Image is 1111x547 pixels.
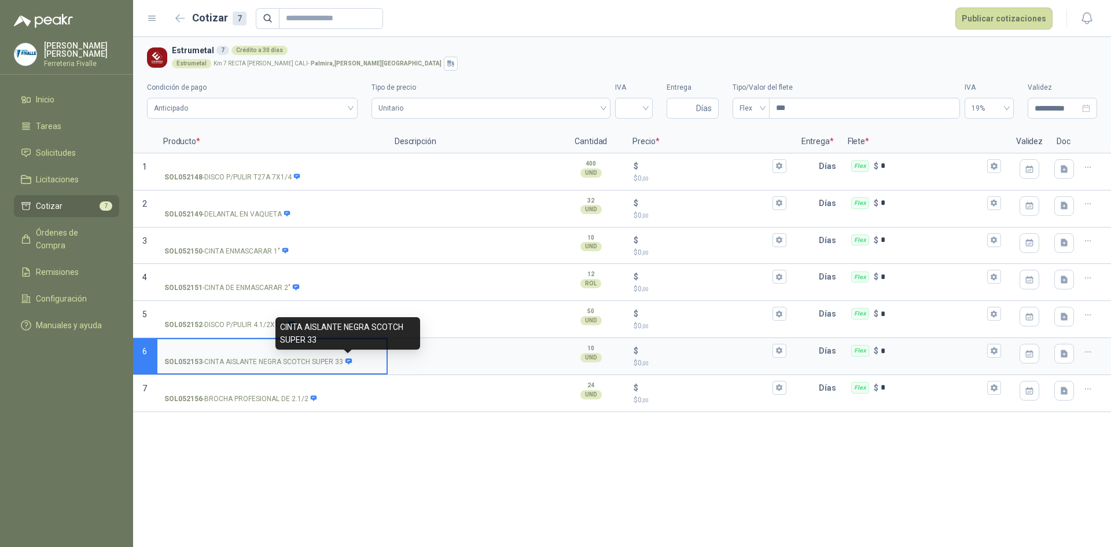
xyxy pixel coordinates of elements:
[164,273,380,281] input: SOL052151-CINTA DE ENMASCARAR 2"
[14,115,119,137] a: Tareas
[965,82,1014,93] label: IVA
[142,236,147,245] span: 3
[626,130,794,153] p: Precio
[580,242,602,251] div: UND
[874,381,878,394] p: $
[44,60,119,67] p: Ferreteria Fivalle
[142,347,147,356] span: 6
[36,292,87,305] span: Configuración
[972,100,1007,117] span: 19%
[881,273,985,281] input: Flex $
[987,196,1001,210] button: Flex $
[36,266,79,278] span: Remisiones
[638,359,649,367] span: 0
[642,397,649,403] span: ,00
[772,381,786,395] button: $$0,00
[1050,130,1079,153] p: Doc
[641,236,770,244] input: $$0,00
[841,130,1009,153] p: Flete
[851,160,869,172] div: Flex
[874,307,878,320] p: $
[36,200,62,212] span: Cotizar
[36,93,54,106] span: Inicio
[772,307,786,321] button: $$0,00
[987,233,1001,247] button: Flex $
[642,212,649,219] span: ,00
[819,155,841,178] p: Días
[638,285,649,293] span: 0
[164,246,289,257] p: - CINTA ENMASCARAR 1"
[164,394,203,405] strong: SOL052156
[955,8,1053,30] button: Publicar cotizaciones
[638,211,649,219] span: 0
[216,46,229,55] div: 7
[164,310,380,318] input: SOL052152-DISCO P/PULIR 4.1/2X1/4
[164,172,301,183] p: - DISCO P/PULIR T27A 7X1/4
[580,205,602,214] div: UND
[772,344,786,358] button: $$0,00
[638,322,649,330] span: 0
[881,199,985,207] input: Flex $
[164,394,318,405] p: - BROCHA PROFESIONAL DE 2.1/2
[147,82,358,93] label: Condición de pago
[696,98,712,118] span: Días
[851,197,869,209] div: Flex
[642,175,649,182] span: ,00
[164,320,295,331] p: - DISCO P/PULIR 4.1/2X1/4
[881,161,985,170] input: Flex $
[634,234,638,247] p: $
[164,357,203,368] strong: SOL052153
[819,339,841,362] p: Días
[634,173,786,184] p: $
[147,47,167,68] img: Company Logo
[874,344,878,357] p: $
[1028,82,1097,93] label: Validez
[874,197,878,210] p: $
[987,270,1001,284] button: Flex $
[851,382,869,394] div: Flex
[164,236,380,245] input: SOL052150-CINTA ENMASCARAR 1"
[14,222,119,256] a: Órdenes de Compra
[580,353,602,362] div: UND
[164,282,203,293] strong: SOL052151
[634,307,638,320] p: $
[587,196,594,205] p: 32
[642,323,649,329] span: ,00
[164,384,380,392] input: SOL052156-BROCHA PROFESIONAL DE 2.1/2
[987,344,1001,358] button: Flex $
[14,43,36,65] img: Company Logo
[164,209,203,220] strong: SOL052149
[214,61,442,67] p: Km 7 RECTA [PERSON_NAME] CALI -
[772,270,786,284] button: $$0,00
[164,246,203,257] strong: SOL052150
[164,357,352,368] p: - CINTA AISLANTE NEGRA SCOTCH SUPER 33
[819,192,841,215] p: Días
[36,120,61,133] span: Tareas
[14,314,119,336] a: Manuales y ayuda
[634,395,786,406] p: $
[819,376,841,399] p: Días
[556,130,626,153] p: Cantidad
[1009,130,1050,153] p: Validez
[36,226,108,252] span: Órdenes de Compra
[641,383,770,392] input: $$0,00
[172,59,211,68] div: Estrumetal
[580,279,601,288] div: ROL
[851,271,869,283] div: Flex
[634,381,638,394] p: $
[164,320,203,331] strong: SOL052152
[641,273,770,281] input: $$0,00
[638,396,649,404] span: 0
[142,273,147,282] span: 4
[36,173,79,186] span: Licitaciones
[311,60,442,67] strong: Palmira , [PERSON_NAME][GEOGRAPHIC_DATA]
[615,82,653,93] label: IVA
[634,321,786,332] p: $
[641,347,770,355] input: $$0,00
[142,162,147,171] span: 1
[881,236,985,244] input: Flex $
[851,345,869,357] div: Flex
[172,44,1092,57] h3: Estrumetal
[14,288,119,310] a: Configuración
[641,161,770,170] input: $$0,00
